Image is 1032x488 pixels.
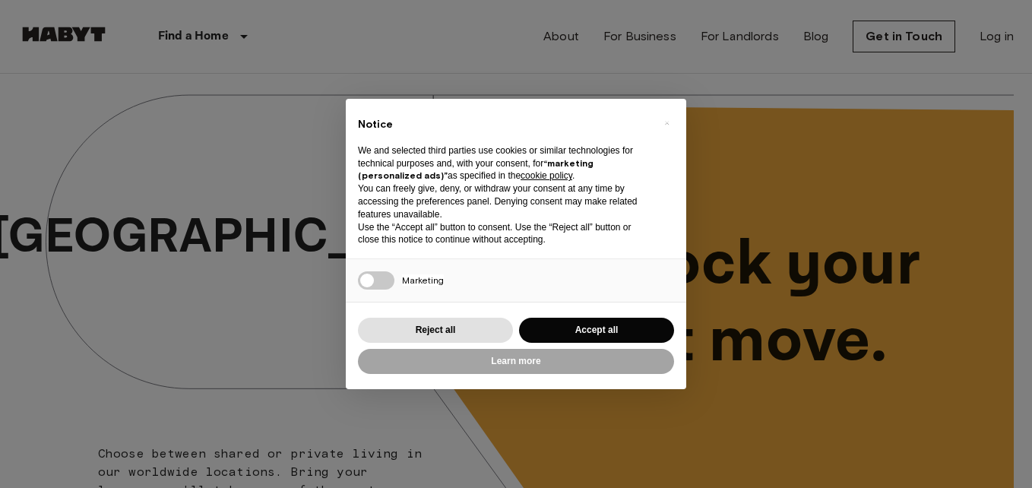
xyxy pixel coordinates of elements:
h2: Notice [358,117,650,132]
strong: “marketing (personalized ads)” [358,157,594,182]
span: × [664,114,670,132]
span: Marketing [402,274,444,286]
button: Accept all [519,318,674,343]
p: Use the “Accept all” button to consent. Use the “Reject all” button or close this notice to conti... [358,221,650,247]
button: Close this notice [654,111,679,135]
p: You can freely give, deny, or withdraw your consent at any time by accessing the preferences pane... [358,182,650,220]
button: Learn more [358,349,674,374]
button: Reject all [358,318,513,343]
a: cookie policy [521,170,572,181]
p: We and selected third parties use cookies or similar technologies for technical purposes and, wit... [358,144,650,182]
